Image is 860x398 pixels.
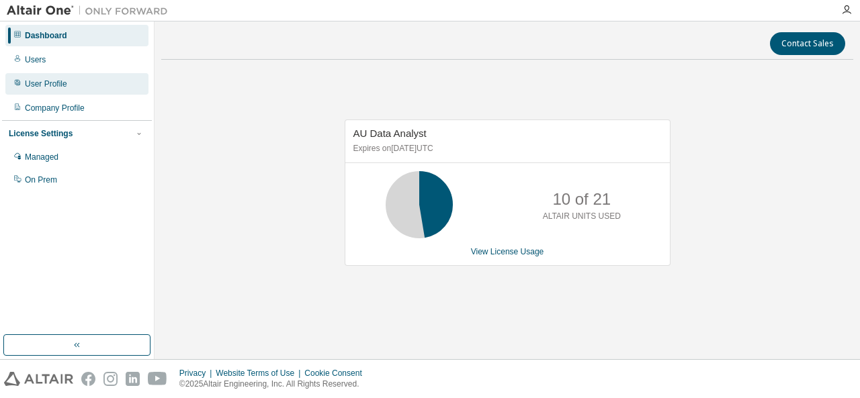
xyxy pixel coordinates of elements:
[4,372,73,386] img: altair_logo.svg
[148,372,167,386] img: youtube.svg
[471,247,544,256] a: View License Usage
[353,128,427,139] span: AU Data Analyst
[81,372,95,386] img: facebook.svg
[25,152,58,162] div: Managed
[25,103,85,113] div: Company Profile
[216,368,304,379] div: Website Terms of Use
[25,175,57,185] div: On Prem
[353,143,658,154] p: Expires on [DATE] UTC
[126,372,140,386] img: linkedin.svg
[179,379,370,390] p: © 2025 Altair Engineering, Inc. All Rights Reserved.
[770,32,845,55] button: Contact Sales
[25,30,67,41] div: Dashboard
[179,368,216,379] div: Privacy
[103,372,118,386] img: instagram.svg
[543,211,621,222] p: ALTAIR UNITS USED
[25,79,67,89] div: User Profile
[304,368,370,379] div: Cookie Consent
[25,54,46,65] div: Users
[552,188,611,211] p: 10 of 21
[9,128,73,139] div: License Settings
[7,4,175,17] img: Altair One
